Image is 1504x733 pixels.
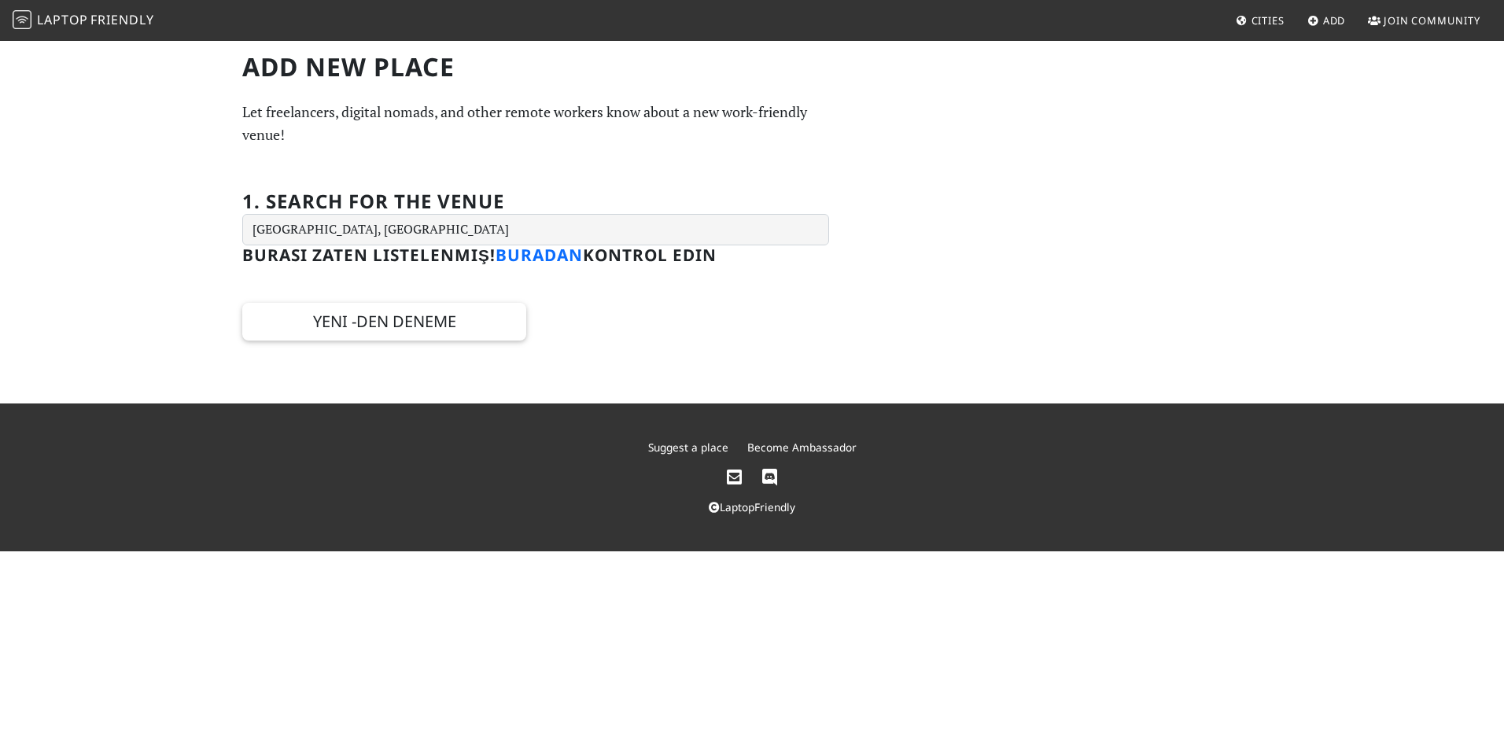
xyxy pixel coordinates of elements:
a: Cities [1229,6,1291,35]
span: Laptop [37,11,88,28]
h2: 1. Search for the venue [242,190,504,213]
a: LaptopFriendly [709,499,795,514]
a: Become Ambassador [747,440,857,455]
a: Add [1301,6,1352,35]
span: Cities [1251,13,1285,28]
font: Burası zaten listelenmiş! kontrol edin [242,244,717,266]
input: Bir konum girin [242,214,829,245]
span: Friendly [90,11,153,28]
a: LaptopFriendly LaptopFriendly [13,7,154,35]
button: Yeni -den deneme [242,303,526,341]
span: Join Community [1384,13,1480,28]
a: Join Community [1362,6,1487,35]
p: Let freelancers, digital nomads, and other remote workers know about a new work-friendly venue! [242,101,829,146]
img: LaptopFriendly [13,10,31,29]
a: Buradan [496,244,583,266]
span: Add [1323,13,1346,28]
a: Suggest a place [648,440,728,455]
h1: Add new Place [242,52,829,82]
